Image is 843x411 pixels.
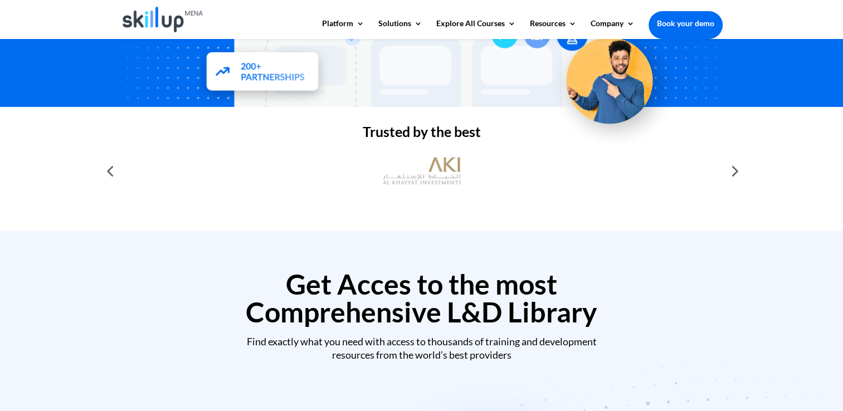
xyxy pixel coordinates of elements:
a: Resources [530,19,577,38]
img: Skillup Mena [123,7,203,32]
a: Company [591,19,635,38]
a: Explore All Courses [436,19,516,38]
a: Book your demo [649,11,723,36]
a: Solutions [378,19,422,38]
iframe: Chat Widget [787,358,843,411]
a: Platform [322,19,364,38]
h2: Trusted by the best [121,125,723,144]
div: Find exactly what you need with access to thousands of training and development resources from th... [121,335,723,361]
h2: Get Acces to the most Comprehensive L&D Library [121,270,723,331]
img: Partners - SkillUp Mena [193,41,331,106]
img: Upskill your workforce - SkillUp [548,13,680,146]
img: al khayyat investments logo [383,151,461,190]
